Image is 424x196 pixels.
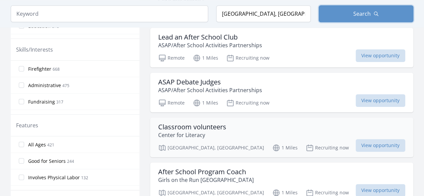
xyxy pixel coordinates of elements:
button: Search [319,5,413,22]
span: Fundraising [28,99,55,105]
span: 475 [62,83,69,88]
span: Administrative [28,82,61,89]
span: View opportunity [356,94,405,107]
span: 244 [67,158,74,164]
p: Center for Literacy [158,131,226,139]
p: Recruiting now [226,99,269,107]
p: Recruiting now [226,54,269,62]
h3: After School Program Coach [158,168,254,176]
p: 1 Miles [193,54,218,62]
span: View opportunity [356,139,405,152]
p: 1 Miles [193,99,218,107]
span: All Ages [28,141,46,148]
span: Involves Physical Labor [28,174,80,181]
a: Classroom volunteers Center for Literacy [GEOGRAPHIC_DATA], [GEOGRAPHIC_DATA] 1 Miles Recruiting ... [150,118,413,157]
p: Girls on the Run [GEOGRAPHIC_DATA] [158,176,254,184]
p: [GEOGRAPHIC_DATA], [GEOGRAPHIC_DATA] [158,144,264,152]
input: Location [216,5,311,22]
input: Firefighter 668 [19,66,24,71]
span: Search [353,10,371,18]
input: Fundraising 317 [19,99,24,104]
h3: ASAP Debate Judges [158,78,262,86]
p: Recruiting now [306,144,349,152]
h3: Classroom volunteers [158,123,226,131]
a: Lead an After School Club ASAP/After School Activities Partnerships Remote 1 Miles Recruiting now... [150,28,413,67]
span: View opportunity [356,49,405,62]
span: 668 [53,66,60,72]
p: Remote [158,99,185,107]
a: ASAP Debate Judges ASAP/After School Activities Partnerships Remote 1 Miles Recruiting now View o... [150,73,413,112]
legend: Features [16,121,38,129]
input: Keyword [11,5,208,22]
span: Firefighter [28,66,51,72]
input: Administrative 475 [19,82,24,88]
p: ASAP/After School Activities Partnerships [158,86,262,94]
p: 1 Miles [272,144,298,152]
input: All Ages 421 [19,142,24,147]
legend: Skills/Interests [16,46,53,54]
p: ASAP/After School Activities Partnerships [158,41,262,49]
span: 132 [81,175,88,181]
span: 317 [56,99,63,105]
span: 421 [47,142,54,148]
input: Involves Physical Labor 132 [19,175,24,180]
input: Good for Seniors 244 [19,158,24,164]
h3: Lead an After School Club [158,33,262,41]
span: Good for Seniors [28,158,66,165]
p: Remote [158,54,185,62]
